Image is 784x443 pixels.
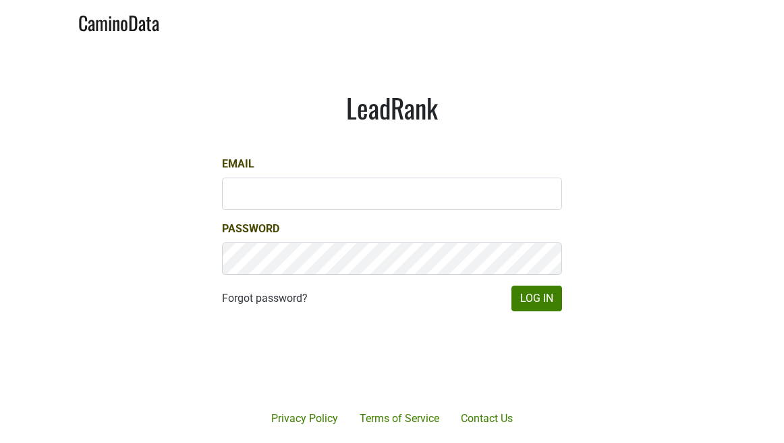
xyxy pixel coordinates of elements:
a: CaminoData [78,5,159,37]
label: Password [222,221,279,237]
h1: LeadRank [222,92,562,124]
label: Email [222,156,254,172]
a: Privacy Policy [260,405,349,432]
a: Terms of Service [349,405,450,432]
a: Forgot password? [222,290,308,307]
button: Log In [511,286,562,311]
a: Contact Us [450,405,524,432]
